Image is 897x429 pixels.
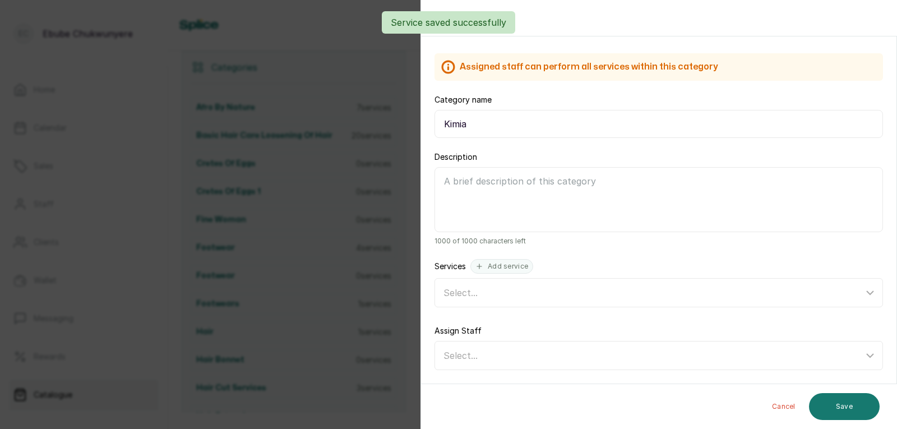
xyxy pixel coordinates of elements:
span: 1000 of 1000 characters left [434,237,883,246]
label: Assign Staff [434,325,482,336]
button: Cancel [763,393,804,420]
label: Services [434,261,466,272]
button: Save [809,393,880,420]
p: Service saved successfully [391,16,506,29]
label: Category name [434,94,492,105]
span: Select... [443,350,478,361]
input: E.g Nails [434,110,883,138]
span: Select... [443,287,478,298]
button: Add service [470,259,533,274]
label: Description [434,151,477,163]
h2: Assigned staff can perform all services within this category [460,60,718,73]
